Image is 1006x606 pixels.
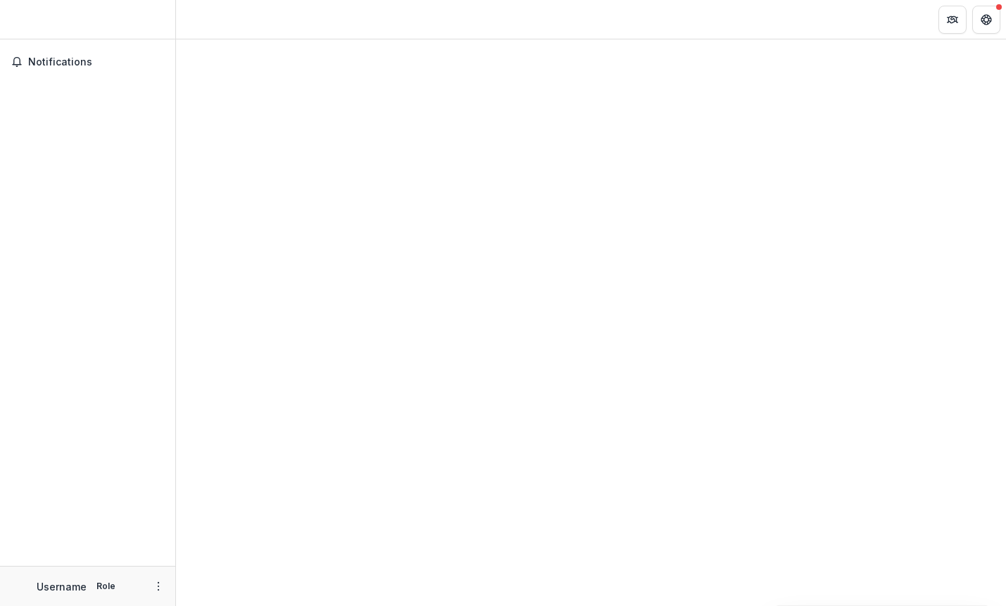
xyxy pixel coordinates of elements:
p: Role [92,580,120,593]
button: More [150,578,167,595]
button: Notifications [6,51,170,73]
p: Username [37,579,87,594]
button: Partners [938,6,967,34]
button: Get Help [972,6,1000,34]
span: Notifications [28,56,164,68]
